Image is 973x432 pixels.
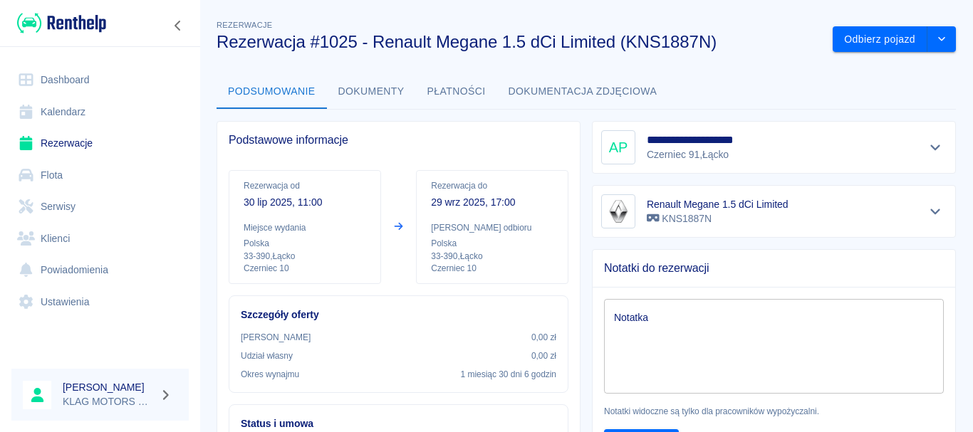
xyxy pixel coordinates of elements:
[241,307,556,322] h6: Szczegóły oferty
[244,263,366,275] p: Czerniec 10
[11,96,189,128] a: Kalendarz
[217,75,327,109] button: Podsumowanie
[431,195,553,210] p: 29 wrz 2025, 17:00
[604,197,633,226] img: Image
[416,75,497,109] button: Płatności
[244,195,366,210] p: 30 lip 2025, 11:00
[217,21,272,29] span: Rezerwacje
[431,250,553,263] p: 33-390 , Łącko
[431,263,553,275] p: Czerniec 10
[17,11,106,35] img: Renthelp logo
[431,221,553,234] p: [PERSON_NAME] odbioru
[11,64,189,96] a: Dashboard
[327,75,416,109] button: Dokumenty
[11,159,189,191] a: Flota
[11,254,189,286] a: Powiadomienia
[531,331,556,344] p: 0,00 zł
[431,237,553,250] p: Polska
[11,223,189,255] a: Klienci
[11,127,189,159] a: Rezerwacje
[11,286,189,318] a: Ustawienia
[431,179,553,192] p: Rezerwacja do
[647,211,789,226] p: KNS1887N
[241,416,556,431] h6: Status i umowa
[63,380,154,394] h6: [PERSON_NAME]
[217,32,821,52] h3: Rezerwacja #1025 - Renault Megane 1.5 dCi Limited (KNS1887N)
[11,191,189,223] a: Serwisy
[604,261,944,275] span: Notatki do rezerwacji
[244,250,366,263] p: 33-390 , Łącko
[604,405,944,418] p: Notatki widoczne są tylko dla pracowników wypożyczalni.
[241,331,311,344] p: [PERSON_NAME]
[924,201,947,221] button: Pokaż szczegóły
[244,237,366,250] p: Polska
[531,349,556,362] p: 0,00 zł
[63,394,154,409] p: KLAG MOTORS Rent a Car
[601,130,635,164] div: AP
[229,133,568,147] span: Podstawowe informacje
[167,16,189,35] button: Zwiń nawigację
[11,11,106,35] a: Renthelp logo
[244,221,366,234] p: Miejsce wydania
[244,179,366,192] p: Rezerwacja od
[924,137,947,157] button: Pokaż szczegóły
[927,26,956,53] button: drop-down
[461,368,556,381] p: 1 miesiąc 30 dni 6 godzin
[833,26,927,53] button: Odbierz pojazd
[497,75,669,109] button: Dokumentacja zdjęciowa
[647,197,789,211] h6: Renault Megane 1.5 dCi Limited
[241,349,293,362] p: Udział własny
[241,368,299,381] p: Okres wynajmu
[647,147,753,162] p: Czerniec 91 , Łącko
